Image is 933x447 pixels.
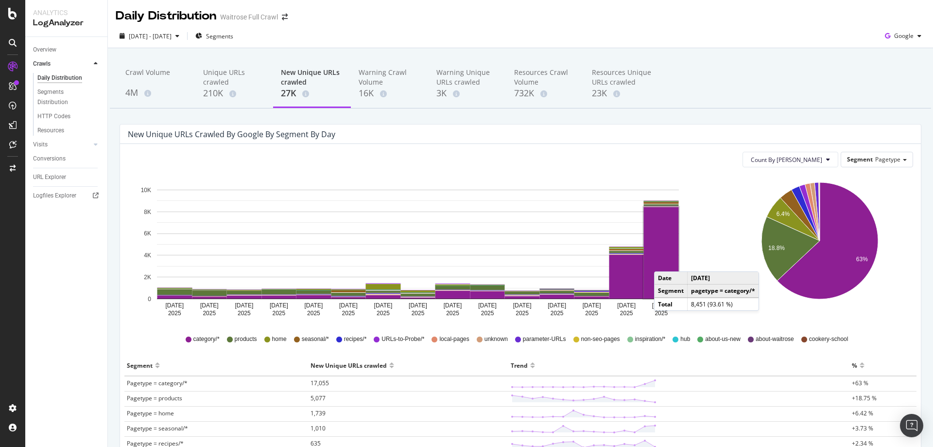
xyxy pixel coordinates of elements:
span: about-waitrose [756,335,794,343]
span: Segment [847,155,873,163]
text: 2025 [585,310,598,317]
text: 2025 [655,310,668,317]
a: HTTP Codes [37,111,101,122]
div: Visits [33,140,48,150]
span: unknown [484,335,508,343]
text: 4K [144,252,151,259]
td: pagetype = category/* [688,285,759,298]
a: Daily Distribution [37,73,101,83]
text: 2025 [620,310,633,317]
span: +63 % [852,379,868,387]
span: +6.42 % [852,409,873,417]
div: Resources [37,125,64,136]
text: 2025 [377,310,390,317]
text: [DATE] [478,302,497,309]
div: Segments Distribution [37,87,91,107]
div: 27K [281,87,343,100]
span: Pagetype = products [127,394,182,402]
div: 16K [359,87,421,100]
text: [DATE] [165,302,184,309]
span: Pagetype = seasonal/* [127,424,188,432]
span: category/* [193,335,220,343]
span: products [235,335,257,343]
div: Segment [127,358,153,373]
text: 2K [144,274,151,281]
div: Crawl Volume [125,68,188,86]
div: Unique URLs crawled [203,68,265,87]
div: 3K [436,87,499,100]
text: 10K [141,187,151,194]
span: 1,010 [311,424,326,432]
button: [DATE] - [DATE] [116,28,183,44]
span: parameter-URLs [523,335,566,343]
span: Pagetype [875,155,900,163]
span: Pagetype = category/* [127,379,188,387]
text: [DATE] [652,302,671,309]
text: 8K [144,209,151,215]
span: inspiration/* [635,335,666,343]
text: [DATE] [548,302,566,309]
text: 0 [148,296,151,303]
button: Google [881,28,925,44]
div: Logfiles Explorer [33,191,76,201]
a: Crawls [33,59,91,69]
text: [DATE] [270,302,288,309]
span: 5,077 [311,394,326,402]
div: Analytics [33,8,100,18]
text: 2025 [446,310,459,317]
a: Segments Distribution [37,87,101,107]
div: % [852,358,857,373]
text: [DATE] [513,302,532,309]
text: 6.4% [776,211,790,218]
text: 2025 [203,310,216,317]
div: Daily Distribution [37,73,82,83]
text: 63% [856,256,867,263]
div: Daily Distribution [116,8,216,24]
div: Warning Crawl Volume [359,68,421,87]
td: Total [655,298,688,310]
a: Logfiles Explorer [33,191,101,201]
td: Segment [655,285,688,298]
td: [DATE] [688,272,759,285]
div: arrow-right-arrow-left [282,14,288,20]
span: recipes/* [344,335,367,343]
text: [DATE] [305,302,323,309]
div: Resources Unique URLs crawled [592,68,654,87]
span: seasonal/* [302,335,329,343]
a: Visits [33,140,91,150]
a: URL Explorer [33,172,101,182]
text: [DATE] [374,302,393,309]
text: 2025 [238,310,251,317]
text: 2025 [481,310,494,317]
div: Conversions [33,154,66,164]
svg: A chart. [728,175,912,321]
span: Pagetype = home [127,409,174,417]
span: home [272,335,287,343]
svg: A chart. [128,175,708,321]
div: New Unique URLs crawled [281,68,343,87]
td: Date [655,272,688,285]
span: +18.75 % [852,394,877,402]
text: [DATE] [617,302,636,309]
button: Segments [191,28,237,44]
div: Trend [511,358,528,373]
div: Crawls [33,59,51,69]
div: New Unique URLs crawled by google by Segment by Day [128,129,335,139]
text: 2025 [516,310,529,317]
span: Segments [206,32,233,40]
div: 23K [592,87,654,100]
text: [DATE] [583,302,601,309]
div: LogAnalyzer [33,18,100,29]
text: 2025 [273,310,286,317]
span: non-seo-pages [581,335,620,343]
text: 2025 [168,310,181,317]
span: about-us-new [705,335,741,343]
text: [DATE] [235,302,253,309]
button: Count By [PERSON_NAME] [743,152,838,167]
div: New Unique URLs crawled [311,358,387,373]
text: [DATE] [339,302,358,309]
span: Google [894,32,914,40]
span: 17,055 [311,379,329,387]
